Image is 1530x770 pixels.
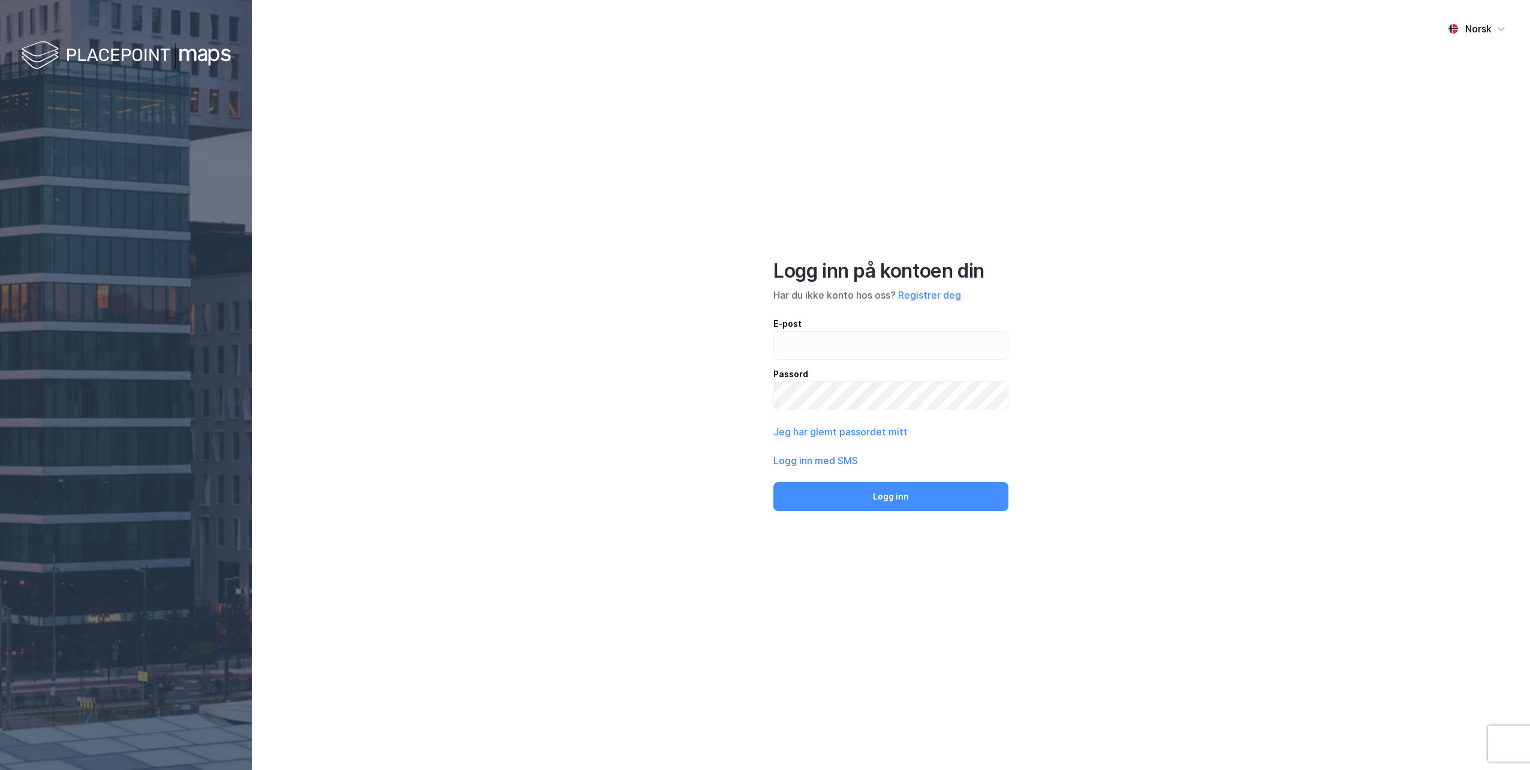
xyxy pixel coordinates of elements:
div: Har du ikke konto hos oss? [773,288,1008,302]
button: Registrer deg [898,288,961,302]
div: E-post [773,317,1008,331]
button: Jeg har glemt passordet mitt [773,425,908,439]
iframe: Chat Widget [1470,712,1530,770]
div: Norsk [1465,22,1492,36]
button: Logg inn [773,482,1008,511]
button: Logg inn med SMS [773,453,858,468]
div: Passord [773,367,1008,381]
img: logo-white.f07954bde2210d2a523dddb988cd2aa7.svg [21,38,231,74]
div: Logg inn på kontoen din [773,259,1008,283]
